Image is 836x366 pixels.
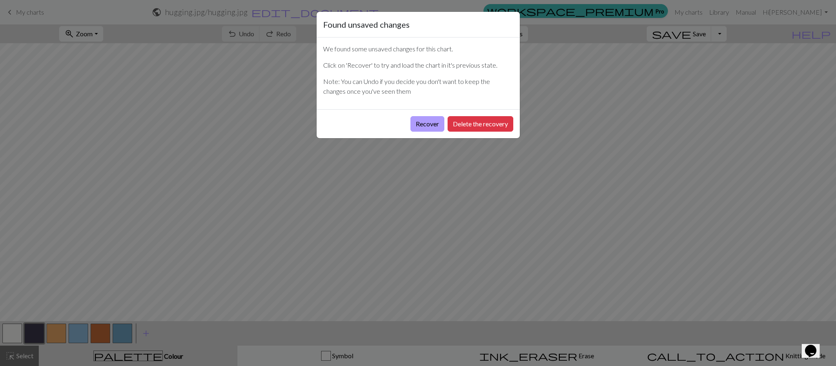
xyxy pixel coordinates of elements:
[410,116,444,132] button: Recover
[323,44,513,54] p: We found some unsaved changes for this chart.
[323,60,513,70] p: Click on 'Recover' to try and load the chart in it's previous state.
[802,333,828,358] iframe: chat widget
[448,116,513,132] button: Delete the recovery
[323,77,513,96] p: Note: You can Undo if you decide you don't want to keep the changes once you've seen them
[323,18,410,31] h5: Found unsaved changes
